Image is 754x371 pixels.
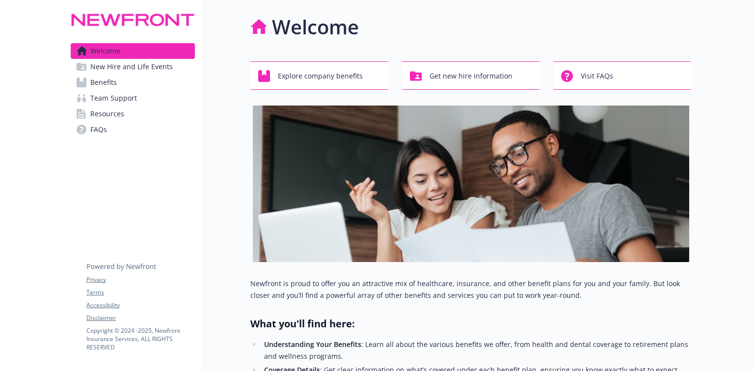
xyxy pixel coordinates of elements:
a: New Hire and Life Events [71,59,195,75]
a: Team Support [71,90,195,106]
span: Resources [90,106,124,122]
a: FAQs [71,122,195,137]
a: Benefits [71,75,195,90]
span: New Hire and Life Events [90,59,173,75]
span: Welcome [90,43,120,59]
a: Privacy [86,275,194,284]
h2: What you'll find here: [250,317,691,331]
strong: Understanding Your Benefits [264,340,361,349]
span: Benefits [90,75,117,90]
span: Visit FAQs [581,67,613,85]
a: Welcome [71,43,195,59]
span: Explore company benefits [278,67,363,85]
img: overview page banner [253,106,689,262]
p: Newfront is proud to offer you an attractive mix of healthcare, insurance, and other benefit plan... [250,278,691,301]
button: Explore company benefits [250,61,388,90]
h1: Welcome [272,12,359,42]
a: Accessibility [86,301,194,310]
p: Copyright © 2024 - 2025 , Newfront Insurance Services, ALL RIGHTS RESERVED [86,326,194,351]
span: Team Support [90,90,137,106]
a: Terms [86,288,194,297]
button: Get new hire information [402,61,540,90]
a: Resources [71,106,195,122]
li: : Learn all about the various benefits we offer, from health and dental coverage to retirement pl... [261,339,691,362]
button: Visit FAQs [553,61,691,90]
span: FAQs [90,122,107,137]
span: Get new hire information [430,67,512,85]
a: Disclaimer [86,314,194,322]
